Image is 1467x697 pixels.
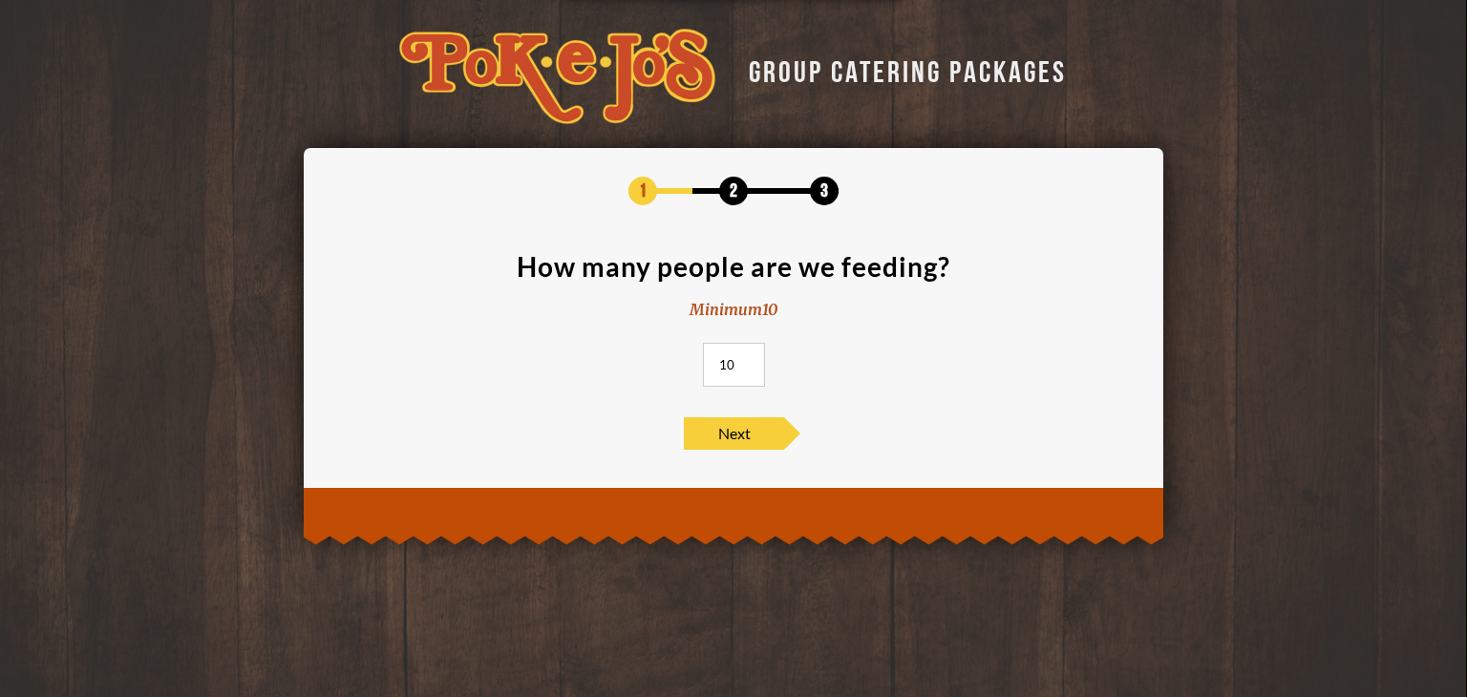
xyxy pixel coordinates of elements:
[719,177,748,205] span: 2
[734,50,1067,87] div: GROUP CATERING PACKAGES
[810,177,839,205] span: 3
[684,417,784,450] span: Next
[517,253,950,280] div: How many people are we feeding?
[399,29,715,124] img: logo-34603ddf.svg
[628,177,657,205] span: 1
[690,299,777,321] div: Minimum 10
